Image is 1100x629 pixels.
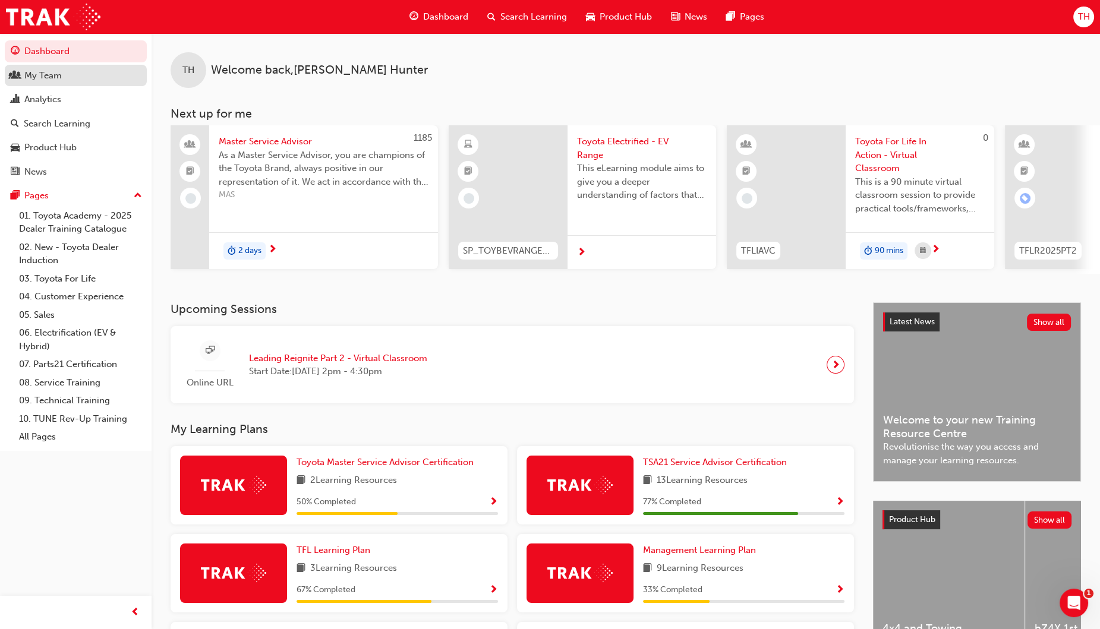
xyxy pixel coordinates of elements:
span: Dashboard [423,10,468,24]
span: Online URL [180,376,239,390]
a: Toyota Master Service Advisor Certification [297,456,478,469]
span: Latest News [890,317,935,327]
a: Latest NewsShow allWelcome to your new Training Resource CentreRevolutionise the way you access a... [873,302,1081,482]
span: 90 mins [875,244,903,258]
span: 50 % Completed [297,495,356,509]
span: learningResourceType_ELEARNING-icon [464,137,472,153]
span: people-icon [11,71,20,81]
button: DashboardMy TeamAnalyticsSearch LearningProduct HubNews [5,38,147,185]
span: book-icon [297,473,305,488]
a: Analytics [5,88,147,110]
button: Show Progress [489,495,498,510]
a: SP_TOYBEVRANGE_ELToyota Electrified - EV RangeThis eLearning module aims to give you a deeper und... [449,125,716,269]
span: learningResourceType_INSTRUCTOR_LED-icon [1020,137,1029,153]
a: Search Learning [5,113,147,135]
span: next-icon [268,245,277,255]
a: Online URLLeading Reignite Part 2 - Virtual ClassroomStart Date:[DATE] 2pm - 4:30pm [180,336,844,394]
div: My Team [24,69,62,83]
a: 08. Service Training [14,374,147,392]
a: news-iconNews [661,5,717,29]
a: 10. TUNE Rev-Up Training [14,410,147,428]
span: Show Progress [489,585,498,596]
a: All Pages [14,428,147,446]
a: 0TFLIAVCToyota For Life In Action - Virtual ClassroomThis is a 90 minute virtual classroom sessio... [727,125,994,269]
span: learningRecordVerb_NONE-icon [464,193,474,204]
span: news-icon [671,10,680,24]
div: Pages [24,189,49,203]
a: 03. Toyota For Life [14,270,147,288]
span: TFLR2025PT2 [1019,244,1077,258]
h3: Upcoming Sessions [171,302,854,316]
span: 77 % Completed [643,495,701,509]
span: Revolutionise the way you access and manage your learning resources. [883,440,1071,467]
span: duration-icon [228,244,236,259]
a: 07. Parts21 Certification [14,355,147,374]
a: 02. New - Toyota Dealer Induction [14,238,147,270]
img: Trak [201,564,266,582]
span: duration-icon [864,244,872,259]
span: As a Master Service Advisor, you are champions of the Toyota Brand, always positive in our repres... [219,148,428,189]
img: Trak [547,564,613,582]
span: Toyota Electrified - EV Range [577,135,707,162]
span: guage-icon [11,46,20,57]
img: Trak [201,476,266,494]
button: Pages [5,185,147,207]
span: Search Learning [500,10,567,24]
span: next-icon [831,356,840,373]
a: Product HubShow all [882,510,1071,529]
a: car-iconProduct Hub [576,5,661,29]
span: book-icon [643,561,652,576]
span: 33 % Completed [643,583,702,597]
span: Management Learning Plan [643,545,756,555]
span: TSA21 Service Advisor Certification [643,457,787,467]
span: Show Progress [836,585,844,596]
h3: Next up for me [152,107,1100,121]
span: Master Service Advisor [219,135,428,148]
a: 05. Sales [14,306,147,324]
span: Toyota For Life In Action - Virtual Classroom [855,135,985,175]
a: 09. Technical Training [14,391,147,410]
span: prev-icon [131,605,140,620]
span: search-icon [11,119,19,129]
span: 0 [983,132,988,143]
button: Show Progress [836,583,844,598]
a: 06. Electrification (EV & Hybrid) [14,324,147,355]
span: book-icon [643,473,652,488]
span: booktick-icon [742,164,751,179]
span: car-icon [586,10,595,24]
span: Welcome to your new Training Resource Centre [883,413,1071,440]
a: 01. Toyota Academy - 2025 Dealer Training Catalogue [14,207,147,238]
span: Show Progress [489,497,498,508]
div: Product Hub [24,141,77,154]
a: My Team [5,65,147,87]
h3: My Learning Plans [171,422,854,436]
a: Dashboard [5,40,147,62]
span: Toyota Master Service Advisor Certification [297,457,474,467]
span: TH [182,64,194,77]
span: Welcome back , [PERSON_NAME] Hunter [211,64,428,77]
span: 13 Learning Resources [657,473,748,488]
a: Latest NewsShow all [883,312,1071,331]
span: News [685,10,707,24]
a: TFL Learning Plan [297,543,375,557]
span: TFLIAVC [741,244,776,258]
span: Pages [740,10,764,24]
span: MAS [219,188,428,202]
span: calendar-icon [920,244,926,258]
button: Show Progress [836,495,844,510]
span: 1 [1084,589,1093,598]
button: Show all [1027,314,1071,331]
span: 9 Learning Resources [657,561,743,576]
button: Show Progress [489,583,498,598]
span: next-icon [931,245,940,255]
span: This is a 90 minute virtual classroom session to provide practical tools/frameworks, behaviours a... [855,175,985,216]
a: Management Learning Plan [643,543,761,557]
span: guage-icon [409,10,418,24]
span: Leading Reignite Part 2 - Virtual Classroom [249,352,427,365]
span: learningRecordVerb_ENROLL-icon [1020,193,1030,204]
a: 1185Master Service AdvisorAs a Master Service Advisor, you are champions of the Toyota Brand, alw... [171,125,438,269]
a: Trak [6,4,100,30]
span: search-icon [487,10,496,24]
iframe: Intercom live chat [1060,589,1088,617]
span: 67 % Completed [297,583,355,597]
